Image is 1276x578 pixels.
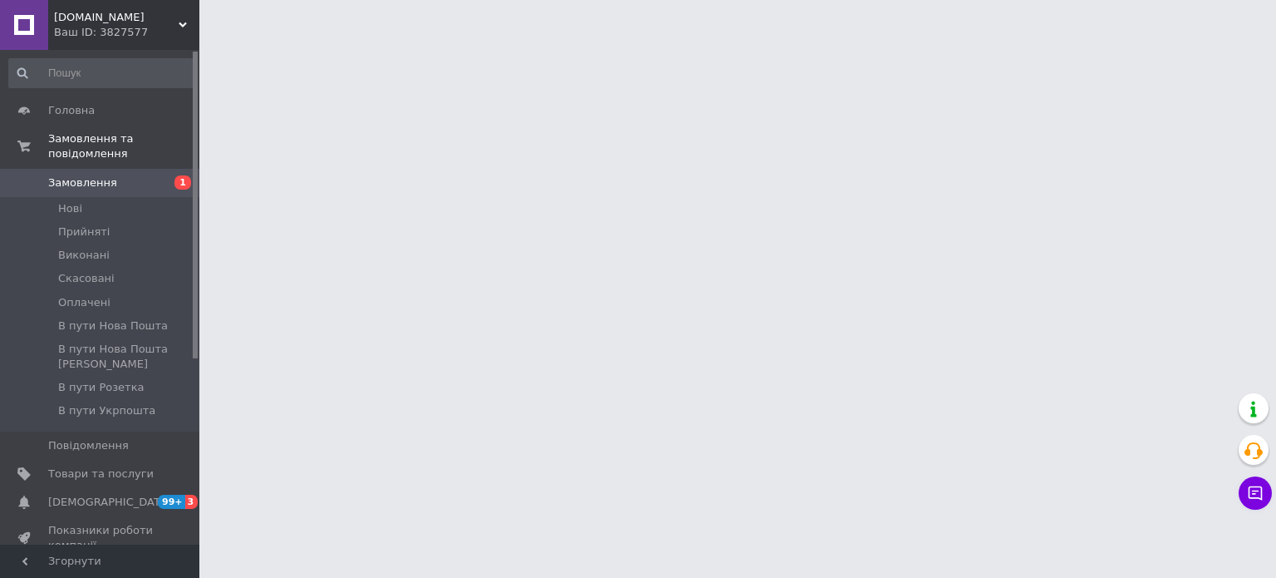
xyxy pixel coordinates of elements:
span: Нові [58,201,82,216]
span: Скасовані [58,271,115,286]
span: Прийняті [58,225,110,240]
span: 99+ [158,495,185,509]
input: Пошук [8,58,196,88]
span: Товари та послуги [48,467,154,482]
span: Замовлення та повідомлення [48,131,199,161]
span: В пути Розетка [58,380,145,395]
span: Замовлення [48,175,117,190]
span: 1 [174,175,191,190]
span: Оплачені [58,295,110,310]
span: Показники роботи компанії [48,523,154,553]
span: Головна [48,103,95,118]
span: Повідомлення [48,438,129,453]
span: Виконані [58,248,110,263]
span: [DEMOGRAPHIC_DATA] [48,495,171,510]
span: В пути Укрпошта [58,403,155,418]
span: В пути Нова Пошта [PERSON_NAME] [58,342,194,372]
div: Ваш ID: 3827577 [54,25,199,40]
button: Чат з покупцем [1239,477,1272,510]
span: В пути Нова Пошта [58,319,168,333]
span: 3 [185,495,199,509]
span: robinzon.top [54,10,179,25]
